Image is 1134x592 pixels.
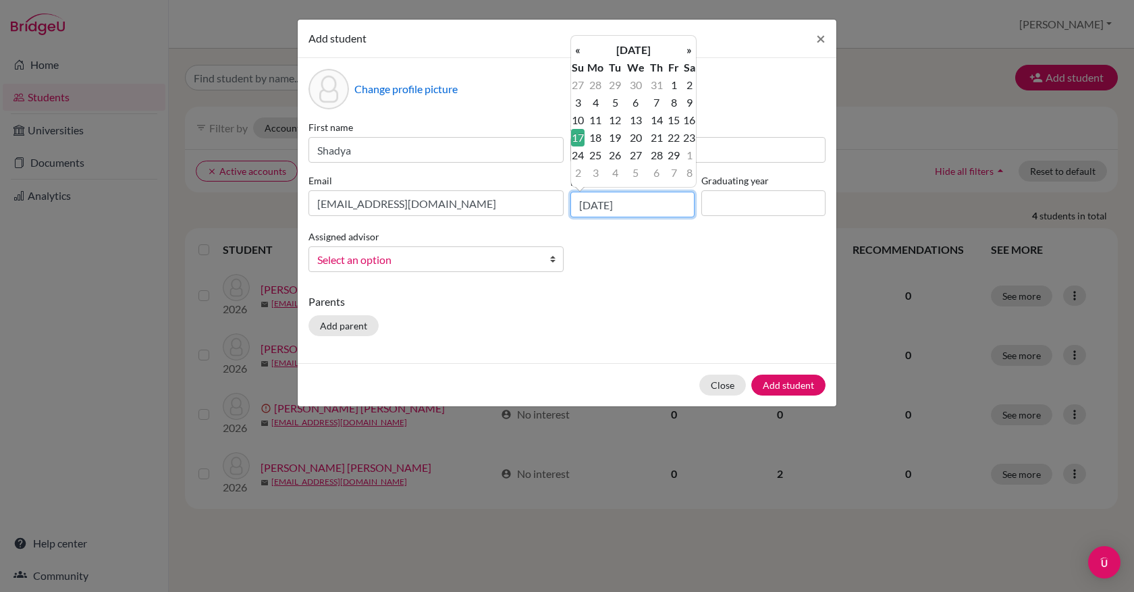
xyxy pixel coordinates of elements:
td: 31 [647,76,665,94]
td: 3 [585,164,607,182]
td: 1 [666,76,682,94]
th: We [624,59,647,76]
button: Close [805,20,836,57]
th: Fr [666,59,682,76]
td: 15 [666,111,682,129]
td: 3 [571,94,585,111]
td: 18 [585,129,607,146]
td: 13 [624,111,647,129]
td: 19 [607,129,624,146]
td: 4 [585,94,607,111]
td: 2 [571,164,585,182]
th: [DATE] [585,41,682,59]
th: Tu [607,59,624,76]
td: 29 [666,146,682,164]
td: 27 [624,146,647,164]
td: 2 [682,76,696,94]
td: 7 [647,94,665,111]
td: 10 [571,111,585,129]
th: Th [647,59,665,76]
td: 1 [682,146,696,164]
button: Add parent [308,315,379,336]
td: 30 [624,76,647,94]
td: 8 [666,94,682,111]
td: 12 [607,111,624,129]
td: 28 [647,146,665,164]
td: 22 [666,129,682,146]
td: 7 [666,164,682,182]
input: dd/mm/yyyy [570,192,695,217]
td: 11 [585,111,607,129]
td: 26 [607,146,624,164]
span: × [816,28,826,48]
td: 8 [682,164,696,182]
td: 6 [624,94,647,111]
label: Assigned advisor [308,230,379,244]
td: 4 [607,164,624,182]
span: Select an option [317,251,537,269]
th: « [571,41,585,59]
th: Mo [585,59,607,76]
td: 14 [647,111,665,129]
td: 21 [647,129,665,146]
td: 17 [571,129,585,146]
td: 23 [682,129,696,146]
td: 5 [607,94,624,111]
td: 6 [647,164,665,182]
div: Profile picture [308,69,349,109]
span: Add student [308,32,367,45]
p: Parents [308,294,826,310]
label: Graduating year [701,173,826,188]
td: 28 [585,76,607,94]
button: Add student [751,375,826,396]
button: Close [699,375,746,396]
td: 9 [682,94,696,111]
td: 24 [571,146,585,164]
div: Open Intercom Messenger [1088,546,1120,578]
th: Su [571,59,585,76]
label: Surname [570,120,826,134]
td: 5 [624,164,647,182]
label: First name [308,120,564,134]
td: 16 [682,111,696,129]
td: 29 [607,76,624,94]
td: 27 [571,76,585,94]
td: 25 [585,146,607,164]
th: Sa [682,59,696,76]
label: Email [308,173,564,188]
th: » [682,41,696,59]
td: 20 [624,129,647,146]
